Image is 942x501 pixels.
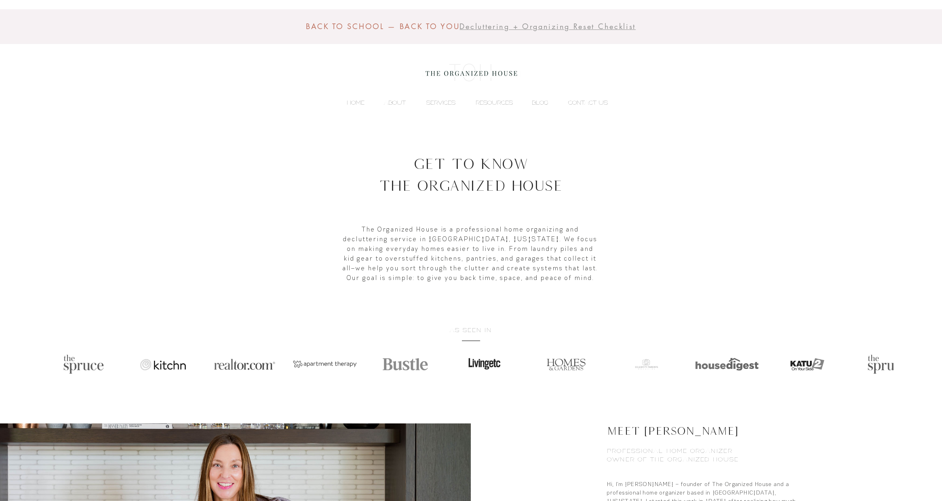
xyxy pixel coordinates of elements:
p: HOME [343,97,369,109]
h1: Get to Know The Organized House [273,153,668,196]
span: ——— [462,338,480,344]
span: BACK TO SCHOOL — BACK TO YOU [306,21,460,31]
p: ABOUT [380,97,410,109]
img: the organized house [422,57,521,89]
a: HOME [331,97,369,109]
nav: Site [331,97,612,109]
button: play backward [48,347,69,382]
p: CONTACT US [564,97,612,109]
h2: MEET [PERSON_NAME] [607,423,805,439]
h6: AS SEEN IN [299,326,643,335]
a: BLOG [517,97,552,109]
a: SERVICES [410,97,459,109]
h6: PROFESSIONAL HOME ORGANIZER OWNER OF THE ORGANIZED HOUSE [607,447,805,464]
a: Decluttering + Organizing Reset Checklist [459,22,636,31]
a: ABOUT [369,97,410,109]
p: BLOG [528,97,552,109]
a: CONTACT US [552,97,612,109]
div: Slider gallery [48,347,894,382]
button: play forward [873,347,894,382]
p: SERVICES [422,97,459,109]
a: RESOURCES [459,97,517,109]
span: Decluttering + Organizing Reset Checklist [459,21,636,31]
p: The Organized House is a professional home organizing and decluttering service in [GEOGRAPHIC_DAT... [341,224,600,282]
p: RESOURCES [472,97,517,109]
